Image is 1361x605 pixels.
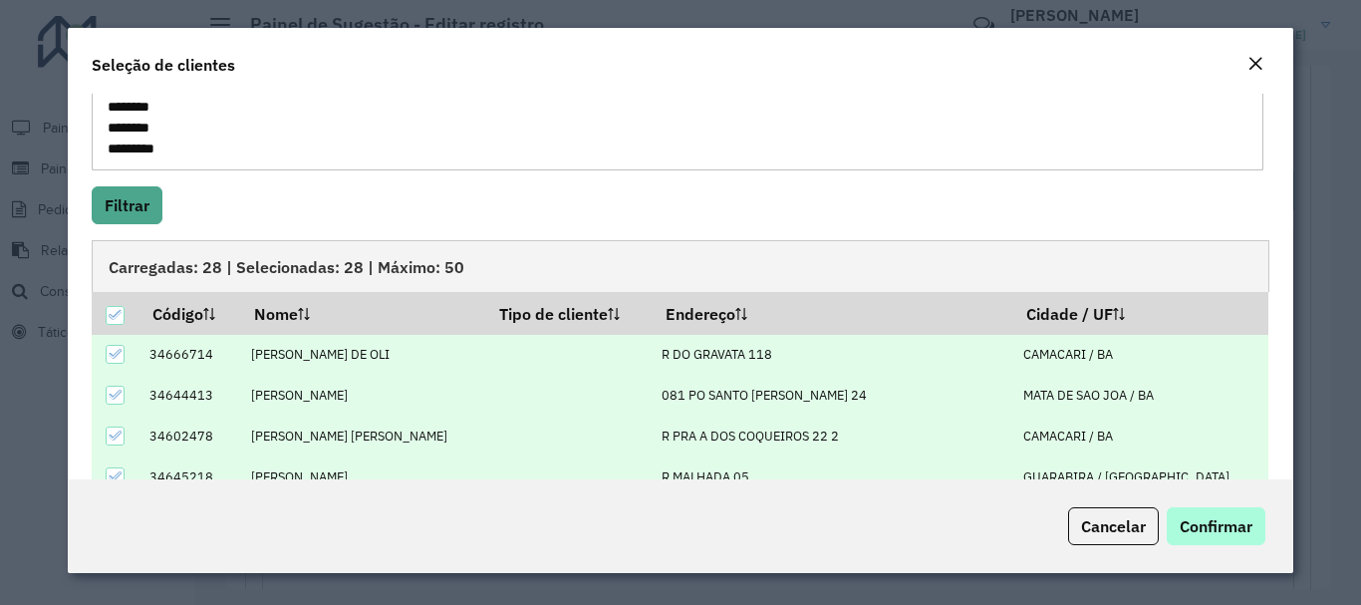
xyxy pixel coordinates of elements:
[1012,292,1268,334] th: Cidade / UF
[240,375,484,416] td: [PERSON_NAME]
[139,416,241,456] td: 34602478
[1081,516,1146,536] span: Cancelar
[240,292,484,334] th: Nome
[1068,507,1159,545] button: Cancelar
[652,375,1013,416] td: 081 PO SANTO [PERSON_NAME] 24
[652,335,1013,376] td: R DO GRAVATA 118
[1247,56,1263,72] em: Fechar
[240,456,484,497] td: [PERSON_NAME]
[240,335,484,376] td: [PERSON_NAME] DE OLI
[1012,456,1268,497] td: GUARABIRA / [GEOGRAPHIC_DATA]
[652,292,1013,334] th: Endereço
[1012,335,1268,376] td: CAMACARI / BA
[485,292,652,334] th: Tipo de cliente
[139,292,241,334] th: Código
[139,335,241,376] td: 34666714
[92,53,235,77] h4: Seleção de clientes
[92,240,1268,292] div: Carregadas: 28 | Selecionadas: 28 | Máximo: 50
[1241,52,1269,78] button: Close
[92,186,162,224] button: Filtrar
[1012,375,1268,416] td: MATA DE SAO JOA / BA
[1180,516,1252,536] span: Confirmar
[1012,416,1268,456] td: CAMACARI / BA
[139,456,241,497] td: 34645218
[1167,507,1265,545] button: Confirmar
[240,416,484,456] td: [PERSON_NAME] [PERSON_NAME]
[652,416,1013,456] td: R PRA A DOS COQUEIROS 22 2
[139,375,241,416] td: 34644413
[652,456,1013,497] td: R MALHADA 05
